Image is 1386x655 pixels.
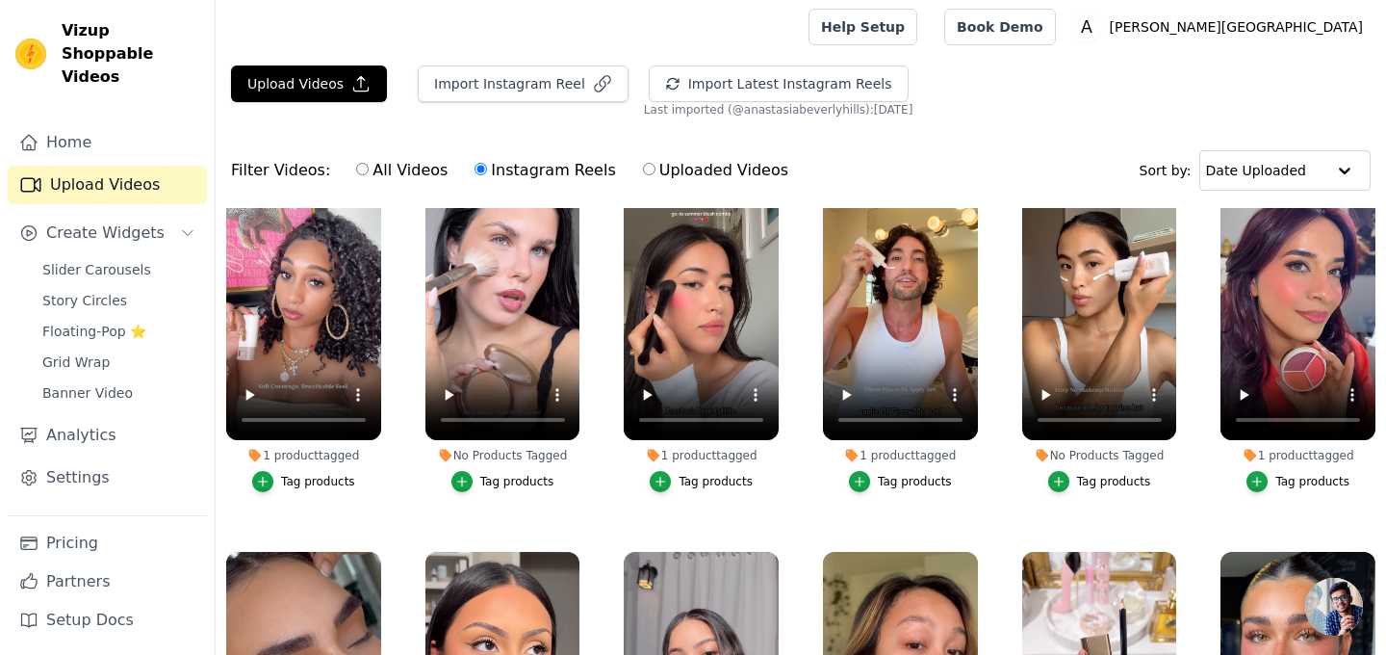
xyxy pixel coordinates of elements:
div: Tag products [1077,474,1151,489]
a: Grid Wrap [31,349,207,376]
div: Tag products [281,474,355,489]
div: Tag products [480,474,554,489]
a: Floating-Pop ⭐ [31,318,207,345]
span: Banner Video [42,383,133,403]
div: 1 product tagged [226,448,381,463]
div: Tag products [878,474,952,489]
text: A [1081,17,1092,37]
div: 1 product tagged [823,448,978,463]
span: Vizup Shoppable Videos [62,19,199,89]
button: Tag products [1048,471,1151,492]
span: Last imported (@ anastasiabeverlyhills ): [DATE] [644,102,913,118]
div: No Products Tagged [425,448,580,463]
div: Tag products [1275,474,1349,489]
a: Open chat [1305,578,1363,636]
button: Tag products [252,471,355,492]
a: Book Demo [944,9,1055,45]
input: All Videos [356,163,369,175]
div: 1 product tagged [1220,448,1375,463]
button: Tag products [451,471,554,492]
button: Upload Videos [231,65,387,102]
button: Create Widgets [8,214,207,252]
a: Pricing [8,524,207,563]
img: Vizup [15,39,46,69]
span: Story Circles [42,291,127,310]
a: Help Setup [808,9,917,45]
a: Analytics [8,416,207,455]
span: Slider Carousels [42,260,151,279]
button: Tag products [849,471,952,492]
input: Instagram Reels [475,163,487,175]
a: Banner Video [31,380,207,406]
label: Uploaded Videos [642,158,789,183]
a: Story Circles [31,287,207,314]
div: Tag products [679,474,753,489]
label: All Videos [355,158,449,183]
a: Settings [8,458,207,497]
button: Tag products [650,471,753,492]
div: No Products Tagged [1022,448,1177,463]
a: Setup Docs [8,601,207,640]
button: A [PERSON_NAME][GEOGRAPHIC_DATA] [1071,10,1371,44]
a: Home [8,123,207,162]
a: Partners [8,563,207,601]
p: [PERSON_NAME][GEOGRAPHIC_DATA] [1102,10,1371,44]
div: Sort by: [1140,150,1372,191]
div: 1 product tagged [624,448,779,463]
label: Instagram Reels [474,158,616,183]
span: Create Widgets [46,222,165,245]
button: Import Instagram Reel [418,65,629,102]
a: Slider Carousels [31,256,207,283]
button: Import Latest Instagram Reels [649,65,909,102]
button: Tag products [1246,471,1349,492]
input: Uploaded Videos [643,163,655,175]
div: Filter Videos: [231,148,799,193]
span: Floating-Pop ⭐ [42,322,146,341]
span: Grid Wrap [42,353,110,372]
a: Upload Videos [8,166,207,204]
